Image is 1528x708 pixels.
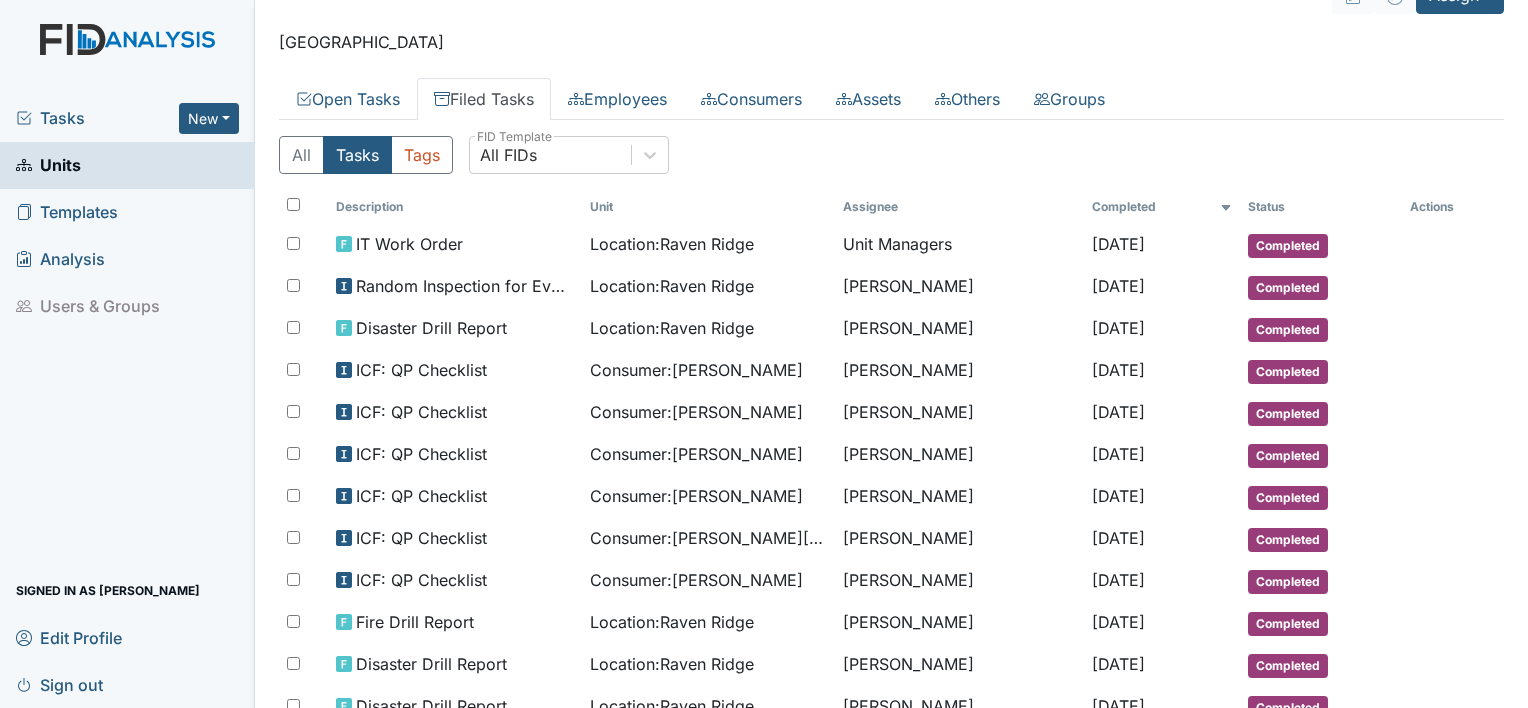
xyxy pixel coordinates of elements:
a: Employees [551,78,684,120]
span: [DATE] [1092,654,1145,674]
th: Toggle SortBy [1084,190,1240,224]
td: [PERSON_NAME] [835,350,1084,392]
span: Disaster Drill Report [356,652,507,676]
span: Completed [1248,360,1328,384]
span: ICF: QP Checklist [356,358,487,382]
span: Completed [1248,570,1328,594]
span: ICF: QP Checklist [356,526,487,550]
div: All FIDs [480,143,537,167]
p: [GEOGRAPHIC_DATA] [279,30,1504,54]
span: Units [16,150,81,181]
a: Consumers [684,78,819,120]
span: Edit Profile [16,622,122,653]
span: Consumer : [PERSON_NAME] [590,568,803,592]
button: New [179,103,239,134]
div: Type filter [279,136,453,174]
span: Consumer : [PERSON_NAME] [590,442,803,466]
span: Consumer : [PERSON_NAME] [590,358,803,382]
span: Disaster Drill Report [356,316,507,340]
span: [DATE] [1092,402,1145,422]
span: [DATE] [1092,612,1145,632]
td: [PERSON_NAME] [835,434,1084,476]
span: Completed [1248,276,1328,300]
span: Location : Raven Ridge [590,274,754,298]
button: Tasks [323,136,392,174]
span: Completed [1248,528,1328,552]
th: Actions [1402,190,1502,224]
a: Others [918,78,1017,120]
span: [DATE] [1092,444,1145,464]
span: Completed [1248,612,1328,636]
span: [DATE] [1092,318,1145,338]
span: ICF: QP Checklist [356,442,487,466]
td: [PERSON_NAME] [835,308,1084,350]
span: [DATE] [1092,528,1145,548]
td: [PERSON_NAME] [835,476,1084,518]
span: Signed in as [PERSON_NAME] [16,575,200,606]
span: Consumer : [PERSON_NAME][GEOGRAPHIC_DATA] [590,526,828,550]
span: Consumer : [PERSON_NAME] [590,400,803,424]
span: Completed [1248,444,1328,468]
span: Completed [1248,318,1328,342]
th: Toggle SortBy [328,190,582,224]
span: Templates [16,197,118,228]
td: [PERSON_NAME] [835,560,1084,602]
span: Analysis [16,244,105,275]
th: Toggle SortBy [1240,190,1402,224]
span: ICF: QP Checklist [356,484,487,508]
td: [PERSON_NAME] [835,602,1084,644]
span: Location : Raven Ridge [590,610,754,634]
span: Location : Raven Ridge [590,316,754,340]
span: Location : Raven Ridge [590,232,754,256]
span: Completed [1248,654,1328,678]
span: [DATE] [1092,360,1145,380]
td: [PERSON_NAME] [835,392,1084,434]
button: Tags [391,136,453,174]
input: Toggle All Rows Selected [287,198,300,211]
span: Completed [1248,234,1328,258]
span: Random Inspection for Evening [356,274,574,298]
span: Consumer : [PERSON_NAME] [590,484,803,508]
span: Fire Drill Report [356,610,474,634]
span: [DATE] [1092,234,1145,254]
span: Sign out [16,669,103,700]
a: Groups [1017,78,1122,120]
a: Assets [819,78,918,120]
span: Completed [1248,402,1328,426]
td: [PERSON_NAME] [835,266,1084,308]
span: Location : Raven Ridge [590,652,754,676]
span: [DATE] [1092,570,1145,590]
a: Tasks [16,106,179,130]
td: [PERSON_NAME] [835,644,1084,686]
span: [DATE] [1092,276,1145,296]
span: Completed [1248,486,1328,510]
span: ICF: QP Checklist [356,400,487,424]
a: Filed Tasks [417,78,551,120]
button: All [279,136,324,174]
a: Open Tasks [279,78,417,120]
td: Unit Managers [835,224,1084,266]
th: Toggle SortBy [582,190,836,224]
span: [DATE] [1092,486,1145,506]
td: [PERSON_NAME] [835,518,1084,560]
span: IT Work Order [356,232,463,256]
th: Assignee [835,190,1084,224]
span: ICF: QP Checklist [356,568,487,592]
